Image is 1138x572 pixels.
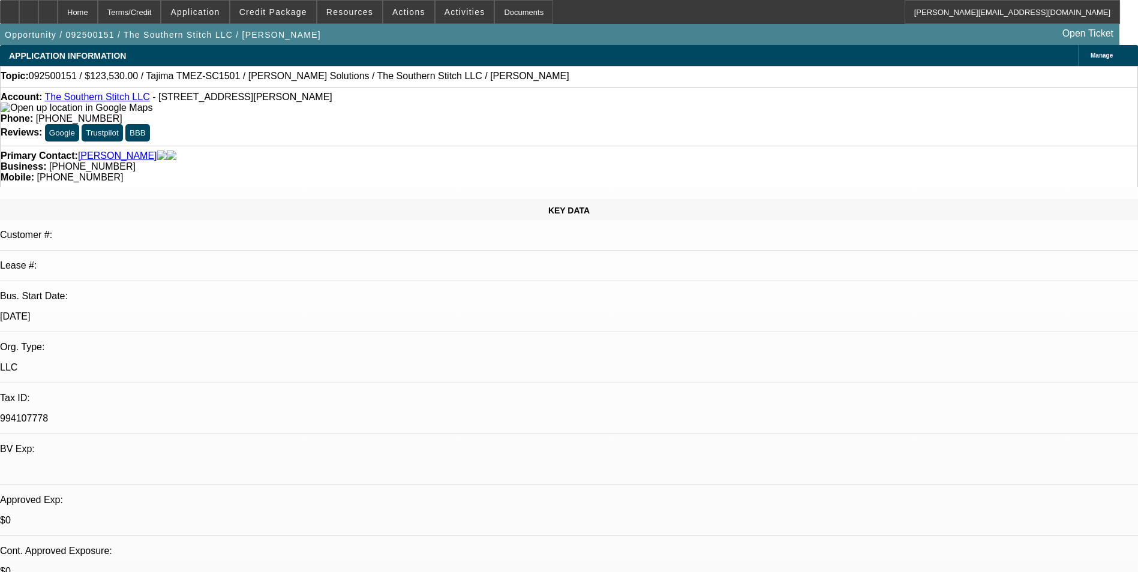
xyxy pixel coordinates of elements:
[82,124,122,142] button: Trustpilot
[317,1,382,23] button: Resources
[170,7,220,17] span: Application
[436,1,494,23] button: Activities
[152,92,332,102] span: - [STREET_ADDRESS][PERSON_NAME]
[45,124,79,142] button: Google
[1058,23,1118,44] a: Open Ticket
[1,127,42,137] strong: Reviews:
[1,71,29,82] strong: Topic:
[326,7,373,17] span: Resources
[44,92,149,102] a: The Southern Stitch LLC
[1091,52,1113,59] span: Manage
[161,1,229,23] button: Application
[125,124,150,142] button: BBB
[548,206,590,215] span: KEY DATA
[1,113,33,124] strong: Phone:
[239,7,307,17] span: Credit Package
[9,51,126,61] span: APPLICATION INFORMATION
[1,150,78,161] strong: Primary Contact:
[29,71,569,82] span: 092500151 / $123,530.00 / Tajima TMEZ-SC1501 / [PERSON_NAME] Solutions / The Southern Stitch LLC ...
[1,92,42,102] strong: Account:
[1,103,152,113] img: Open up location in Google Maps
[1,161,46,171] strong: Business:
[383,1,434,23] button: Actions
[230,1,316,23] button: Credit Package
[49,161,136,171] span: [PHONE_NUMBER]
[5,30,321,40] span: Opportunity / 092500151 / The Southern Stitch LLC / [PERSON_NAME]
[1,172,34,182] strong: Mobile:
[392,7,425,17] span: Actions
[36,113,122,124] span: [PHONE_NUMBER]
[157,150,167,161] img: facebook-icon.png
[37,172,123,182] span: [PHONE_NUMBER]
[1,103,152,113] a: View Google Maps
[167,150,176,161] img: linkedin-icon.png
[445,7,485,17] span: Activities
[78,150,157,161] a: [PERSON_NAME]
